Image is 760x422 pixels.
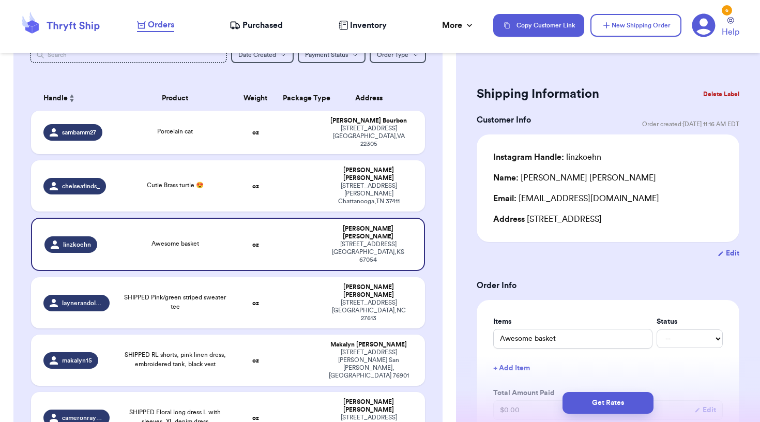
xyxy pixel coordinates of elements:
[325,349,413,380] div: [STREET_ADDRESS][PERSON_NAME] San [PERSON_NAME] , [GEOGRAPHIC_DATA] 76901
[116,86,234,111] th: Product
[147,182,204,188] span: Cutie Brass turtle 😍
[590,14,681,37] button: New Shipping Order
[242,19,283,32] span: Purchased
[477,86,599,102] h2: Shipping Information
[43,93,68,104] span: Handle
[493,192,723,205] div: [EMAIL_ADDRESS][DOMAIN_NAME]
[157,128,193,134] span: Porcelain cat
[62,356,92,365] span: makalyn15
[350,19,387,32] span: Inventory
[325,398,413,414] div: [PERSON_NAME] [PERSON_NAME]
[325,299,413,322] div: [STREET_ADDRESS] [GEOGRAPHIC_DATA] , NC 27613
[493,151,601,163] div: linzkoehn
[722,5,732,16] div: 6
[493,14,584,37] button: Copy Customer Link
[234,86,277,111] th: Weight
[63,240,91,249] span: linzkoehn
[230,19,283,32] a: Purchased
[252,183,259,189] strong: oz
[692,13,716,37] a: 6
[252,129,259,135] strong: oz
[30,47,226,63] input: Search
[325,167,413,182] div: [PERSON_NAME] [PERSON_NAME]
[493,213,723,225] div: [STREET_ADDRESS]
[252,242,259,248] strong: oz
[657,317,723,327] label: Status
[305,52,348,58] span: Payment Status
[62,414,103,422] span: cameronraykelly
[722,17,739,38] a: Help
[493,194,516,203] span: Email:
[722,26,739,38] span: Help
[325,283,413,299] div: [PERSON_NAME] [PERSON_NAME]
[325,225,412,240] div: [PERSON_NAME] [PERSON_NAME]
[442,19,475,32] div: More
[252,357,259,364] strong: oz
[477,114,531,126] h3: Customer Info
[277,86,319,111] th: Package Type
[151,240,199,247] span: Awesome basket
[125,352,226,367] span: SHIPPED RL shorts, pink linen dress, embroidered tank, black vest
[493,172,656,184] div: [PERSON_NAME] [PERSON_NAME]
[370,47,426,63] button: Order Type
[124,294,226,310] span: SHIPPED Pink/green striped sweater tee
[477,279,739,292] h3: Order Info
[699,83,743,106] button: Delete Label
[68,92,76,104] button: Sort ascending
[62,299,103,307] span: laynerandolphh
[62,182,100,190] span: chelseafinds_
[563,392,653,414] button: Get Rates
[325,182,413,205] div: [STREET_ADDRESS][PERSON_NAME] Chattanooga , TN 37411
[148,19,174,31] span: Orders
[231,47,294,63] button: Date Created
[252,415,259,421] strong: oz
[137,19,174,32] a: Orders
[325,125,413,148] div: [STREET_ADDRESS] [GEOGRAPHIC_DATA] , VA 22305
[339,19,387,32] a: Inventory
[325,240,412,264] div: [STREET_ADDRESS] [GEOGRAPHIC_DATA] , KS 67054
[62,128,96,137] span: sambamm27
[252,300,259,306] strong: oz
[238,52,276,58] span: Date Created
[718,248,739,259] button: Edit
[325,341,413,349] div: Makalyn [PERSON_NAME]
[493,174,519,182] span: Name:
[489,357,727,380] button: + Add Item
[493,317,652,327] label: Items
[493,215,525,223] span: Address
[325,117,413,125] div: [PERSON_NAME] Bourbon
[493,153,564,161] span: Instagram Handle:
[319,86,425,111] th: Address
[377,52,408,58] span: Order Type
[298,47,366,63] button: Payment Status
[642,120,739,128] span: Order created: [DATE] 11:16 AM EDT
